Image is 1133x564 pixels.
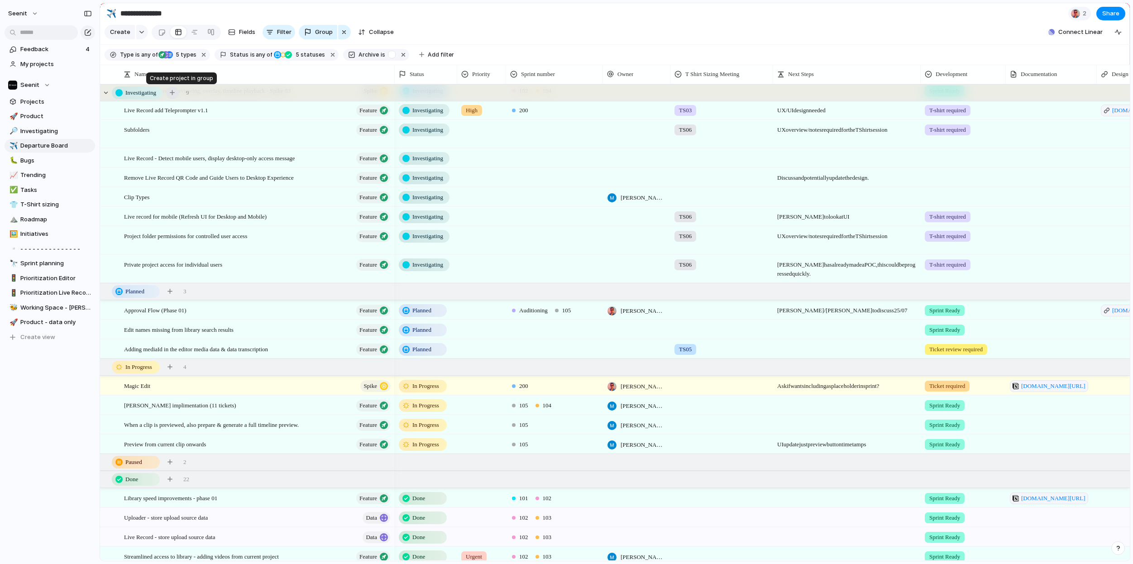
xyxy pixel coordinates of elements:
[125,475,138,484] span: Done
[249,50,274,60] button: isany of
[356,439,390,450] button: Feature
[124,259,222,269] span: Private project access for individual users
[8,274,17,283] button: 🚦
[173,51,196,59] span: types
[356,492,390,504] button: Feature
[356,400,390,411] button: Feature
[8,171,17,180] button: 📈
[10,258,16,269] div: 🔭
[617,70,633,79] span: Owner
[20,171,92,180] span: Trending
[20,186,92,195] span: Tasks
[519,106,528,115] span: 200
[8,186,17,195] button: ✅
[124,512,208,522] span: Uploader - store upload source data
[20,97,92,106] span: Projects
[356,153,390,164] button: Feature
[124,439,206,449] span: Preview from current clip onwards
[359,191,377,204] span: Feature
[929,125,966,134] span: T-shirt required
[20,60,92,69] span: My projects
[929,106,966,115] span: T-shirt required
[5,301,95,315] div: 🐝Working Space - [PERSON_NAME]
[679,106,692,115] span: TS03
[466,106,478,115] span: High
[359,438,377,451] span: Feature
[543,513,552,522] span: 103
[359,210,377,223] span: Feature
[8,318,17,327] button: 🚀
[679,345,692,354] span: TS05
[5,110,95,123] a: 🚀Product
[356,172,390,184] button: Feature
[10,273,16,283] div: 🚦
[5,315,95,329] div: 🚀Product - data only
[412,345,431,354] span: Planned
[621,401,666,411] span: [PERSON_NAME]
[356,305,390,316] button: Feature
[1058,28,1103,37] span: Connect Linear
[1010,492,1088,504] a: [DOMAIN_NAME][URL]
[10,185,16,195] div: ✅
[359,172,377,184] span: Feature
[412,154,443,163] span: Investigating
[774,255,920,278] span: [PERSON_NAME] has already made a POC, this could be progressed quickly.
[774,168,920,182] span: Discuss and potentially update the design.
[124,492,217,503] span: Library speed improvements - phase 01
[774,301,920,315] span: [PERSON_NAME]/[PERSON_NAME] to discuss 25/07
[20,112,92,121] span: Product
[20,45,83,54] span: Feedback
[543,552,552,561] span: 103
[774,207,920,221] span: [PERSON_NAME] to look at UI
[519,440,528,449] span: 105
[104,6,119,21] button: ✈️
[412,533,425,542] span: Done
[186,88,189,97] span: 9
[685,70,739,79] span: T Shirt Sizing Meeting
[359,124,377,136] span: Feature
[255,51,272,59] span: any of
[135,51,140,59] span: is
[412,421,439,430] span: In Progress
[10,317,16,328] div: 🚀
[621,440,666,449] span: [PERSON_NAME]
[472,70,490,79] span: Priority
[20,274,92,283] span: Prioritization Editor
[183,287,186,296] span: 3
[10,244,16,254] div: ▫️
[412,513,425,522] span: Done
[936,70,967,79] span: Development
[519,401,528,410] span: 105
[10,111,16,122] div: 🚀
[774,120,920,134] span: UX overview / notes required for the T Shirt session
[412,382,439,391] span: In Progress
[120,51,134,59] span: Type
[125,363,152,372] span: In Progress
[8,288,17,297] button: 🚦
[293,51,301,58] span: 5
[412,173,443,182] span: Investigating
[5,213,95,226] a: ⛰️Roadmap
[8,127,17,136] button: 🔎
[412,106,443,115] span: Investigating
[412,125,443,134] span: Investigating
[5,154,95,167] a: 🐛Bugs
[8,244,17,253] button: ▫️
[356,191,390,203] button: Feature
[519,513,528,522] span: 102
[5,242,95,256] a: ▫️- - - - - - - - - - - - - - -
[363,512,390,524] button: Data
[414,48,459,61] button: Add filter
[412,325,431,335] span: Planned
[158,50,198,60] button: 5 types
[124,400,236,410] span: [PERSON_NAME] implimentation (11 tickets)
[929,212,966,221] span: T-shirt required
[356,124,390,136] button: Feature
[20,81,39,90] span: Seenit
[369,28,394,37] span: Collapse
[5,183,95,197] a: ✅Tasks
[124,419,299,430] span: When a clip is previewed, also prepare & generate a full timeline preview.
